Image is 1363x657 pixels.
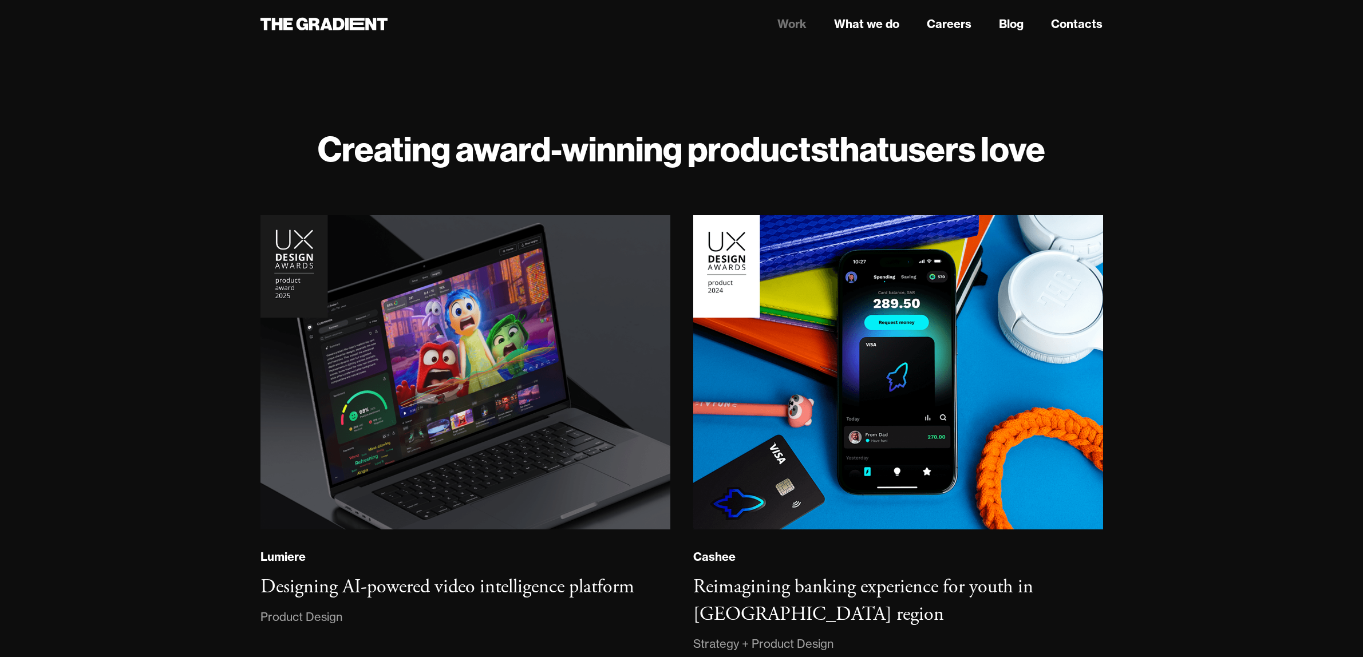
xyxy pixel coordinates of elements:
[260,128,1103,169] h1: Creating award-winning products users love
[260,549,306,564] div: Lumiere
[693,635,833,653] div: Strategy + Product Design
[260,608,342,626] div: Product Design
[828,127,889,171] strong: that
[834,15,899,33] a: What we do
[927,15,971,33] a: Careers
[693,575,1033,627] h3: Reimagining banking experience for youth in [GEOGRAPHIC_DATA] region
[777,15,807,33] a: Work
[999,15,1024,33] a: Blog
[1051,15,1103,33] a: Contacts
[693,549,736,564] div: Cashee
[260,575,634,599] h3: Designing AI-powered video intelligence platform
